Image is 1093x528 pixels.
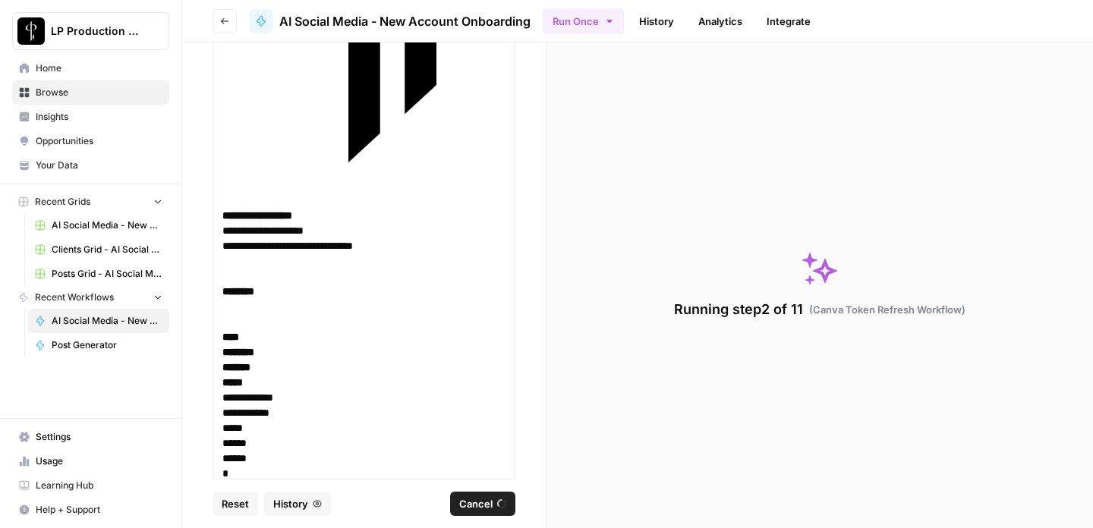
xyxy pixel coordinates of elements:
a: Analytics [689,9,751,33]
button: Run Once [543,8,624,34]
a: Insights [12,105,169,129]
button: History [264,492,331,516]
a: Clients Grid - AI Social Media [28,237,169,262]
span: Post Generator [52,338,162,352]
a: History [630,9,683,33]
button: Workspace: LP Production Workloads [12,12,169,50]
a: AI Social Media - New Account Onboarding [temp] Grid [28,213,169,237]
span: AI Social Media - New Account Onboarding [279,12,531,30]
a: Your Data [12,153,169,178]
a: Posts Grid - AI Social Media [28,262,169,286]
a: Settings [12,425,169,449]
button: Reset [213,492,258,516]
span: Settings [36,430,162,444]
span: ( Canva Token Refresh Workflow ) [809,302,965,317]
span: LP Production Workloads [51,24,143,39]
a: Integrate [758,9,820,33]
span: Recent Grids [35,195,90,209]
span: Clients Grid - AI Social Media [52,243,162,256]
a: Opportunities [12,129,169,153]
button: Recent Workflows [12,286,169,309]
div: Running step 2 of 11 [674,299,965,320]
button: Help + Support [12,498,169,522]
span: Browse [36,86,162,99]
a: Learning Hub [12,473,169,498]
span: Insights [36,110,162,124]
span: Learning Hub [36,479,162,492]
button: Recent Grids [12,190,169,213]
span: Posts Grid - AI Social Media [52,267,162,281]
span: Opportunities [36,134,162,148]
span: History [273,496,308,511]
span: Cancel [459,496,493,511]
span: Recent Workflows [35,291,114,304]
span: AI Social Media - New Account Onboarding [52,314,162,328]
img: LP Production Workloads Logo [17,17,45,45]
a: Usage [12,449,169,473]
a: Browse [12,80,169,105]
button: Cancel [450,492,515,516]
span: Help + Support [36,503,162,517]
span: AI Social Media - New Account Onboarding [temp] Grid [52,218,162,232]
span: Home [36,61,162,75]
a: Home [12,56,169,80]
span: Reset [222,496,249,511]
a: AI Social Media - New Account Onboarding [249,9,531,33]
a: Post Generator [28,333,169,357]
span: Your Data [36,159,162,172]
span: Usage [36,454,162,468]
a: AI Social Media - New Account Onboarding [28,309,169,333]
